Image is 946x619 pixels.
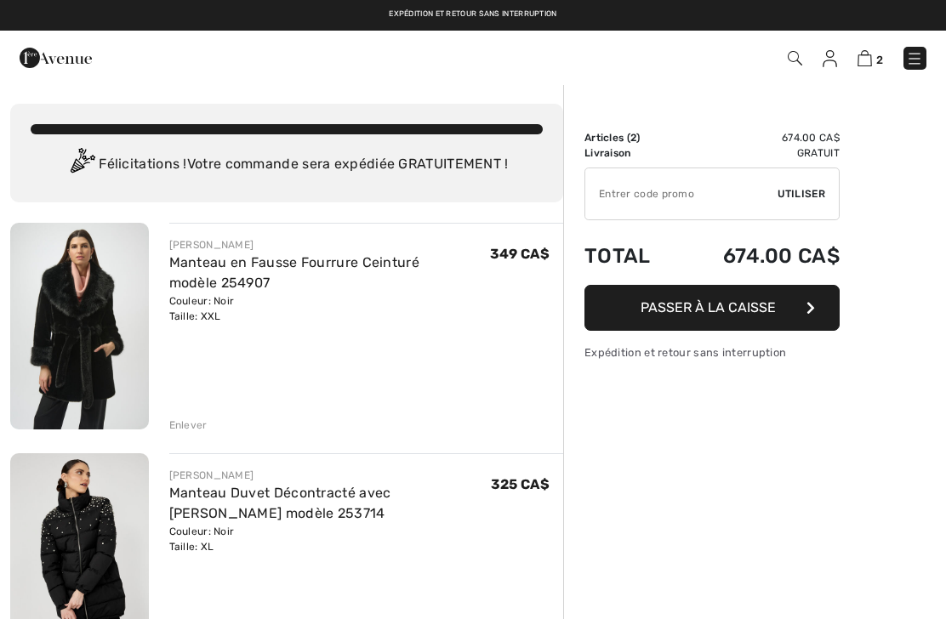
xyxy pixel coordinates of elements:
div: [PERSON_NAME] [169,468,491,483]
div: Félicitations ! Votre commande sera expédiée GRATUITEMENT ! [31,148,543,182]
td: Gratuit [676,145,840,161]
div: Expédition et retour sans interruption [584,344,840,361]
a: 1ère Avenue [20,48,92,65]
img: Congratulation2.svg [65,148,99,182]
img: Menu [906,50,923,67]
td: Livraison [584,145,676,161]
span: 349 CA$ [490,246,550,262]
button: Passer à la caisse [584,285,840,331]
td: Total [584,227,676,285]
div: Couleur: Noir Taille: XXL [169,293,490,324]
a: Manteau en Fausse Fourrure Ceinturé modèle 254907 [169,254,420,291]
img: 1ère Avenue [20,41,92,75]
td: 674.00 CA$ [676,130,840,145]
span: 325 CA$ [491,476,550,492]
a: Manteau Duvet Décontracté avec [PERSON_NAME] modèle 253714 [169,485,391,521]
td: 674.00 CA$ [676,227,840,285]
input: Code promo [585,168,778,219]
div: Enlever [169,417,208,433]
span: Utiliser [778,186,825,202]
img: Recherche [788,51,802,65]
img: Panier d'achat [858,50,872,66]
span: 2 [630,132,636,144]
span: Passer à la caisse [641,299,776,315]
a: 2 [858,48,883,68]
div: Couleur: Noir Taille: XL [169,524,491,554]
td: Articles ( ) [584,130,676,145]
div: [PERSON_NAME] [169,237,490,253]
img: Mes infos [823,50,837,67]
img: Manteau en Fausse Fourrure Ceinturé modèle 254907 [10,223,149,429]
span: 2 [876,54,883,66]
